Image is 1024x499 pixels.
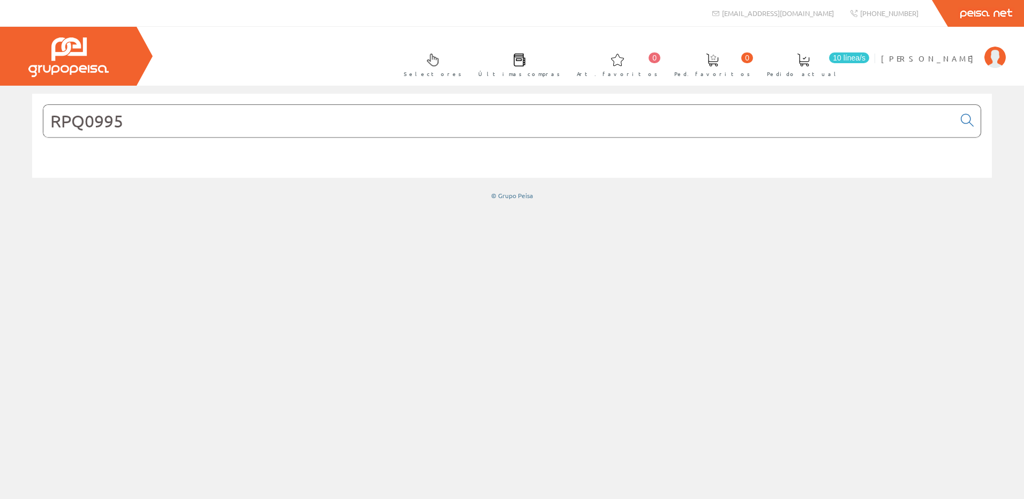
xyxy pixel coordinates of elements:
[478,69,560,79] span: Últimas compras
[881,44,1006,55] a: [PERSON_NAME]
[860,9,918,18] span: [PHONE_NUMBER]
[28,37,109,77] img: Grupo Peisa
[767,69,840,79] span: Pedido actual
[741,52,753,63] span: 0
[468,44,566,84] a: Últimas compras
[577,69,658,79] span: Art. favoritos
[393,44,467,84] a: Selectores
[649,52,660,63] span: 0
[674,69,750,79] span: Ped. favoritos
[881,53,979,64] span: [PERSON_NAME]
[43,105,954,137] input: Buscar...
[404,69,462,79] span: Selectores
[32,191,992,200] div: © Grupo Peisa
[829,52,869,63] span: 10 línea/s
[756,44,872,84] a: 10 línea/s Pedido actual
[722,9,834,18] span: [EMAIL_ADDRESS][DOMAIN_NAME]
